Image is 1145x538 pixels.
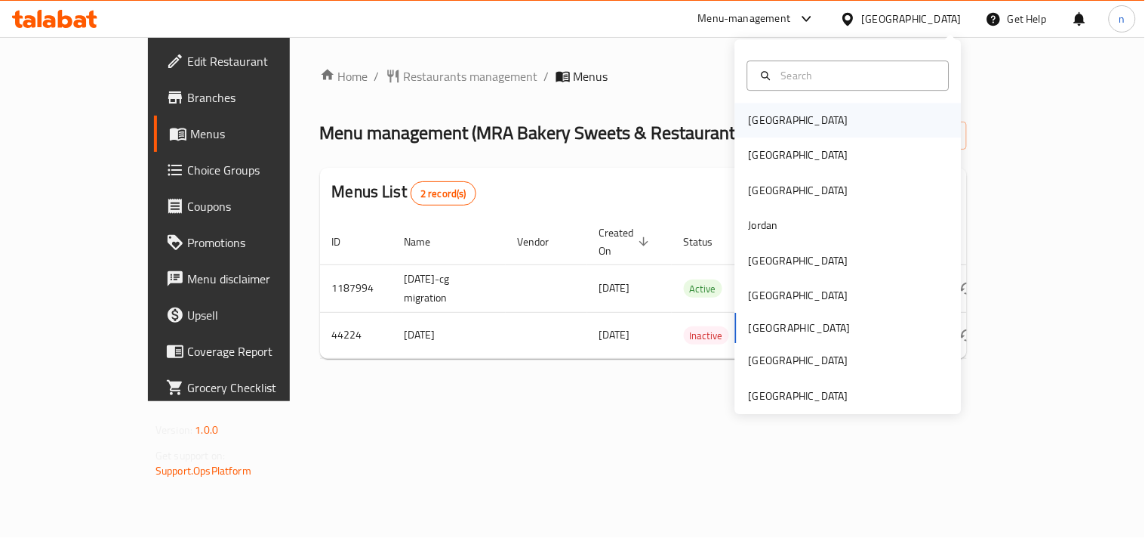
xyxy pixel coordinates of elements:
div: [GEOGRAPHIC_DATA] [749,252,848,269]
input: Search [775,67,940,84]
div: [GEOGRAPHIC_DATA] [749,182,848,199]
a: Menu disclaimer [154,261,339,297]
a: Promotions [154,224,339,261]
span: [DATE] [599,325,630,345]
a: Branches [154,79,339,116]
a: Restaurants management [386,67,538,85]
li: / [374,67,380,85]
a: Upsell [154,297,339,333]
div: [GEOGRAPHIC_DATA] [749,147,848,164]
div: Inactive [684,326,729,345]
span: Created On [599,224,654,260]
li: / [544,67,549,85]
span: Edit Restaurant [187,52,327,70]
span: Coupons [187,197,327,215]
div: [GEOGRAPHIC_DATA] [749,353,848,369]
div: [GEOGRAPHIC_DATA] [749,112,848,128]
h2: Menus List [332,181,476,206]
div: Total records count [411,181,476,206]
a: Edit Restaurant [154,43,339,79]
span: Upsell [187,306,327,324]
span: Version: [155,420,192,440]
div: Active [684,280,722,298]
div: Menu-management [698,10,791,28]
span: Active [684,280,722,298]
span: Menu management ( MRA Bakery Sweets & Restaurant ) [320,116,740,150]
span: n [1119,11,1125,27]
span: Menu disclaimer [187,270,327,288]
td: [DATE] [392,312,506,358]
a: Coupons [154,188,339,224]
span: Promotions [187,233,327,252]
table: enhanced table [320,219,1070,359]
a: Menus [154,116,339,152]
span: Get support on: [155,446,225,465]
span: Branches [187,88,327,107]
span: Name [405,233,451,251]
nav: breadcrumb [320,67,967,85]
a: Choice Groups [154,152,339,188]
div: Jordan [749,217,778,233]
span: Coverage Report [187,342,327,360]
div: [GEOGRAPHIC_DATA] [749,287,848,304]
span: Menus [190,125,327,143]
span: Choice Groups [187,161,327,179]
td: 1187994 [320,264,392,312]
div: [GEOGRAPHIC_DATA] [749,388,848,404]
td: 44224 [320,312,392,358]
span: Restaurants management [404,67,538,85]
span: 1.0.0 [195,420,218,440]
span: Grocery Checklist [187,379,327,397]
a: Home [320,67,368,85]
span: Vendor [518,233,569,251]
td: [DATE]-cg migration [392,264,506,312]
a: Coverage Report [154,333,339,369]
span: Inactive [684,327,729,345]
a: Grocery Checklist [154,369,339,406]
span: 2 record(s) [411,187,476,201]
span: Status [684,233,733,251]
div: [GEOGRAPHIC_DATA] [862,11,962,27]
span: Menus [574,67,608,85]
a: Support.OpsPlatform [155,461,251,481]
span: [DATE] [599,278,630,298]
span: ID [332,233,361,251]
